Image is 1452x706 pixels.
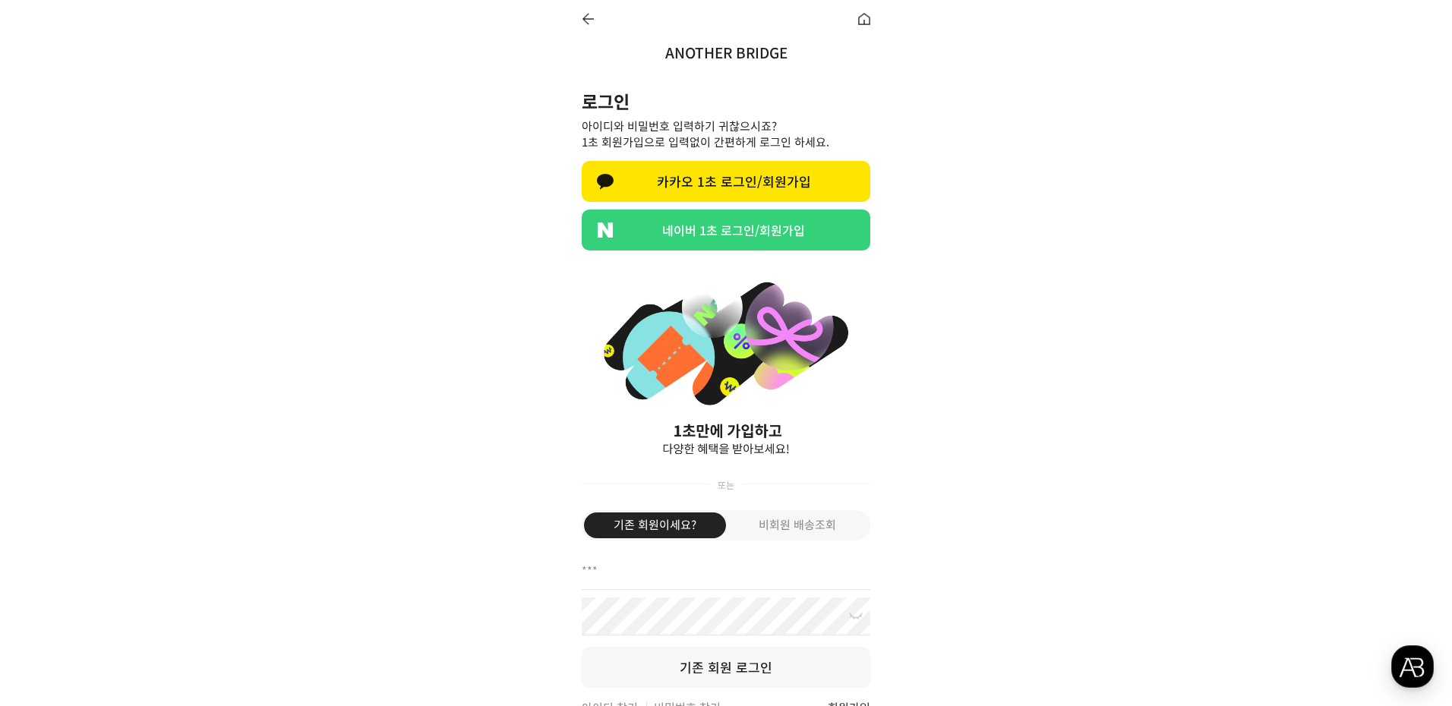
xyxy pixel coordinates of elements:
[584,512,726,538] a: 기존 회원이세요?
[100,481,196,519] a: 대화
[139,505,157,517] span: 대화
[582,88,870,114] h2: 로그인
[582,647,870,688] button: 기존 회원 로그인
[48,504,57,516] span: 홈
[582,269,870,461] img: banner
[5,481,100,519] a: 홈
[196,481,292,519] a: 설정
[582,210,870,251] a: 네이버 1초 로그인/회원가입
[726,512,868,538] a: 비회원 배송조회
[235,504,253,516] span: 설정
[665,42,788,62] a: ANOTHER BRIDGE
[582,161,870,202] a: 카카오 1초 로그인/회원가입
[582,118,870,150] p: 아이디와 비밀번호 입력하기 귀찮으시죠? 1초 회원가입으로 입력없이 간편하게 로그인 하세요.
